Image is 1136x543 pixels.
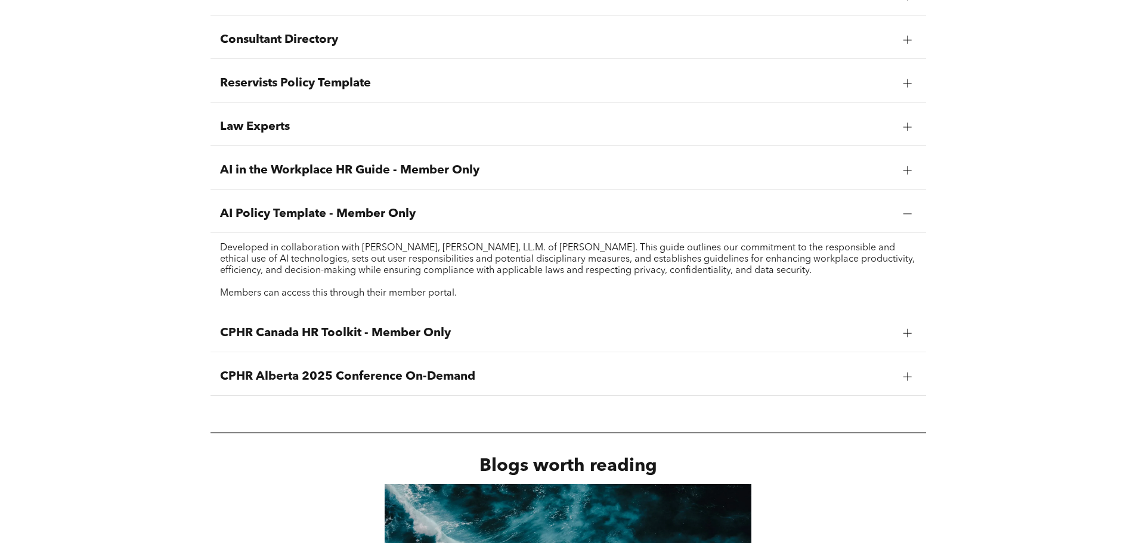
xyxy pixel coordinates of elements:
[220,76,894,91] span: Reservists Policy Template
[220,33,894,47] span: Consultant Directory
[479,457,657,475] span: Blogs worth reading
[220,243,917,277] p: Developed in collaboration with [PERSON_NAME], [PERSON_NAME], LL.M. of [PERSON_NAME]. This guide ...
[220,207,894,221] span: AI Policy Template - Member Only
[220,120,894,134] span: Law Experts
[220,163,894,178] span: AI in the Workplace HR Guide - Member Only
[220,288,917,299] p: Members can access this through their member portal.
[220,326,894,340] span: CPHR Canada HR Toolkit - Member Only
[220,370,894,384] span: CPHR Alberta 2025 Conference On-Demand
